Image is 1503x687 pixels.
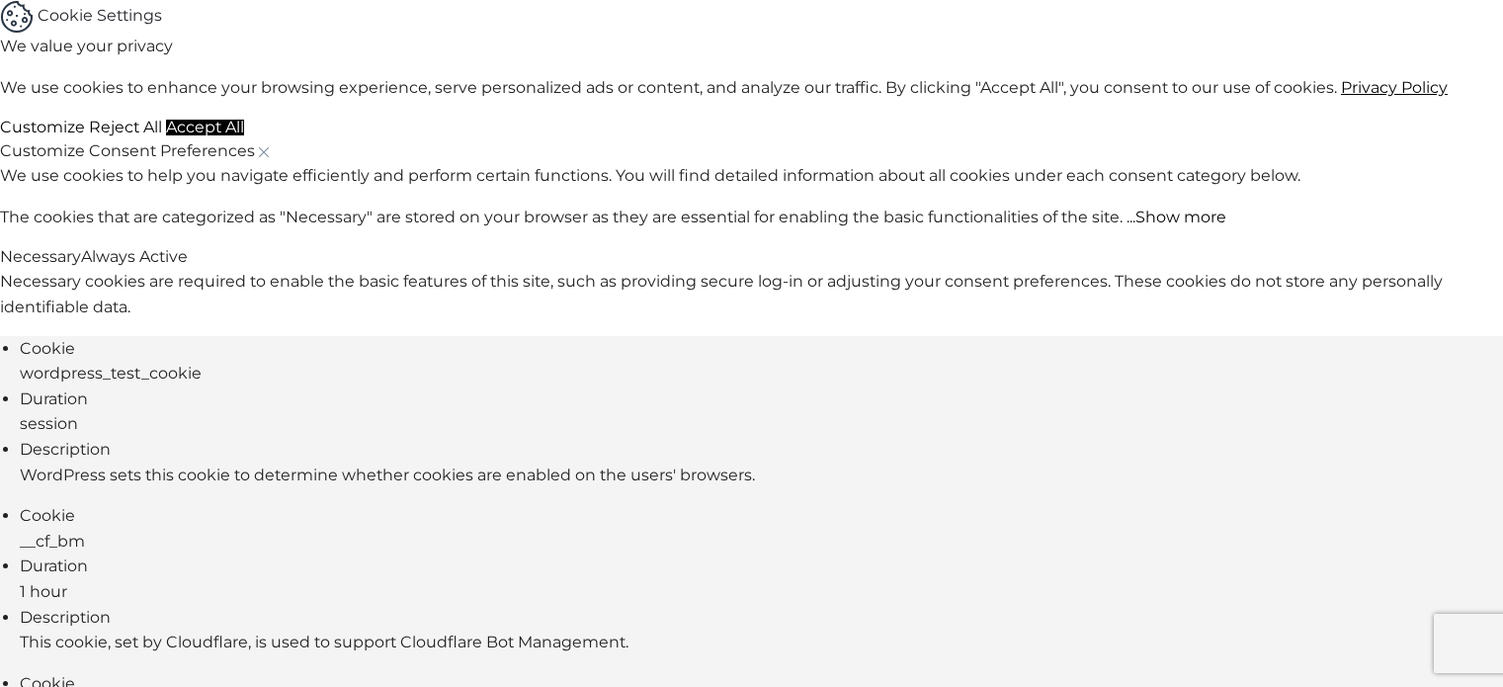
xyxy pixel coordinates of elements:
[259,147,269,157] img: Close
[166,120,244,135] button: Accept All
[20,529,1503,555] div: __cf_bm
[20,463,1503,488] div: WordPress sets this cookie to determine whether cookies are enabled on the users' browsers.
[1341,75,1448,101] a: Privacy Policy
[81,247,188,266] span: Always Active
[259,143,269,159] button: [wcc_preference_close_label]
[20,579,1503,605] div: 1 hour
[20,411,1503,437] div: session
[20,503,1503,529] div: Cookie
[38,6,162,25] span: Cookie Settings
[1135,210,1226,225] button: Show more
[20,386,1503,412] div: Duration
[20,630,1503,655] div: This cookie, set by Cloudflare, is used to support Cloudflare Bot Management.
[20,336,1503,362] div: Cookie
[20,605,1503,631] div: Description
[20,554,1503,579] div: Duration
[20,437,1503,463] div: Description
[20,361,1503,386] div: wordpress_test_cookie
[89,120,162,135] button: Reject All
